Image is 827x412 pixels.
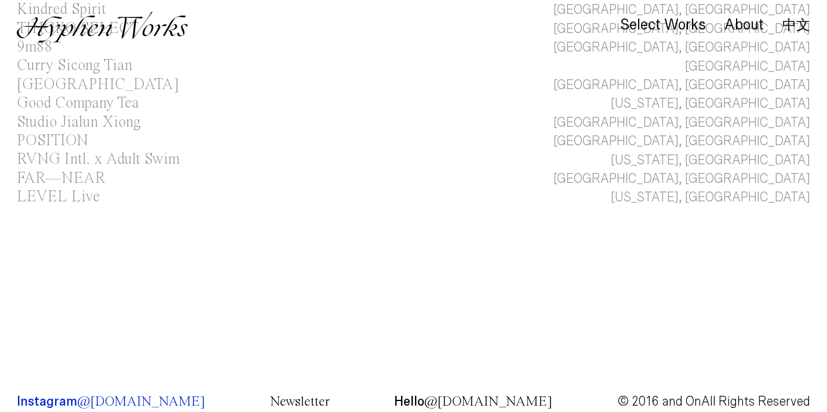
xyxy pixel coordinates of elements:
div: About [724,17,764,33]
div: [GEOGRAPHIC_DATA], [GEOGRAPHIC_DATA] [553,132,810,150]
div: Curry Sicong Tian [17,58,132,73]
span: All Rights Reserved [701,395,810,409]
div: 9m88 [17,39,53,55]
p: Instagram [17,396,205,408]
a: Hello@[DOMAIN_NAME] [394,396,552,408]
div: LEVEL Live [17,189,100,205]
span: Newsletter [270,395,330,409]
div: POSITION [17,133,88,149]
a: 中文 [782,19,810,31]
div: Select Works [620,17,706,33]
div: [US_STATE], [GEOGRAPHIC_DATA] [611,94,810,113]
span: @[DOMAIN_NAME] [424,395,552,409]
a: Instagram@[DOMAIN_NAME] [17,396,205,408]
div: [US_STATE], [GEOGRAPHIC_DATA] [611,188,810,207]
div: [GEOGRAPHIC_DATA] [17,77,179,93]
div: Studio Jialun Xiong [17,115,141,130]
a: Newsletter [270,396,330,408]
div: Good Company Tea [17,95,139,111]
div: [GEOGRAPHIC_DATA], [GEOGRAPHIC_DATA] [553,170,810,188]
span: @[DOMAIN_NAME] [77,395,205,409]
div: [US_STATE], [GEOGRAPHIC_DATA] [611,151,810,170]
div: [GEOGRAPHIC_DATA], [GEOGRAPHIC_DATA] [553,76,810,94]
a: Select Works [620,19,706,32]
div: FAR—NEAR [17,171,105,186]
div: [GEOGRAPHIC_DATA] [685,57,810,76]
p: © 2016 and On [617,396,810,407]
img: Hyphen Works [17,12,188,43]
div: [GEOGRAPHIC_DATA], [GEOGRAPHIC_DATA] [553,113,810,132]
div: RVNG Intl. x Adult Swim [17,152,180,167]
p: Hello [394,396,552,408]
a: About [724,19,764,32]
